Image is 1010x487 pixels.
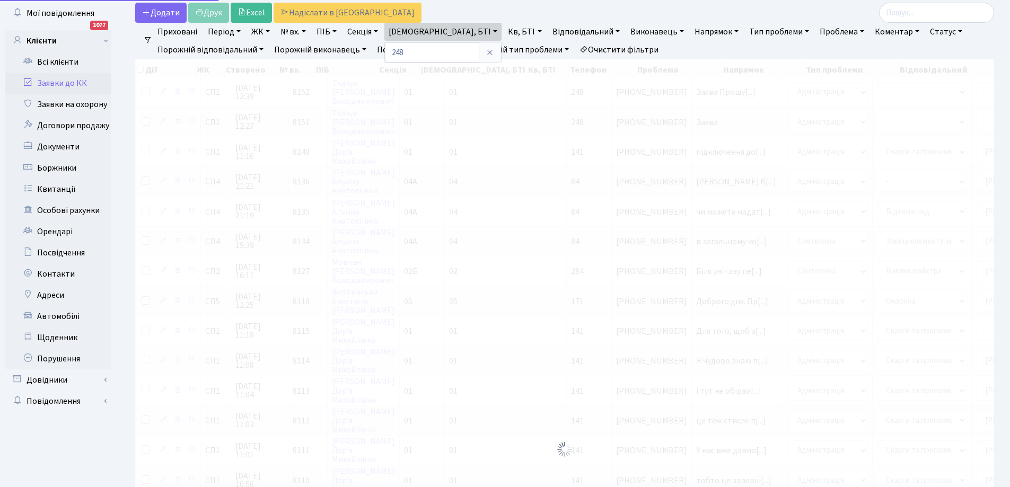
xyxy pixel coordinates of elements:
a: Всі клієнти [5,51,111,73]
a: Порушення [5,348,111,369]
a: Адреси [5,285,111,306]
a: Щоденник [5,327,111,348]
a: Секція [343,23,382,41]
span: Мої повідомлення [27,7,94,19]
a: Приховані [153,23,201,41]
a: Довідники [5,369,111,391]
a: Коментар [871,23,924,41]
a: Клієнти [5,30,111,51]
a: Контакти [5,263,111,285]
a: ЖК [247,23,274,41]
a: Мої повідомлення1077 [5,3,111,24]
a: Заявки на охорону [5,94,111,115]
a: Порожній напрямок [373,41,463,59]
a: Договори продажу [5,115,111,136]
span: Додати [142,7,180,19]
a: Відповідальний [548,23,624,41]
a: Очистити фільтри [575,41,663,59]
a: Період [204,23,245,41]
a: Порожній тип проблеми [466,41,573,59]
img: Обробка... [556,441,573,458]
a: Повідомлення [5,391,111,412]
a: Виконавець [626,23,688,41]
a: Напрямок [690,23,743,41]
a: Автомобілі [5,306,111,327]
a: Особові рахунки [5,200,111,221]
a: Тип проблеми [745,23,813,41]
a: Посвідчення [5,242,111,263]
a: Орендарі [5,221,111,242]
input: Пошук... [879,3,994,23]
a: Порожній виконавець [270,41,371,59]
a: Excel [231,3,272,23]
a: Додати [135,3,187,23]
a: Кв, БТІ [504,23,546,41]
a: Порожній відповідальний [153,41,268,59]
a: № вх. [276,23,310,41]
div: 1077 [90,21,108,30]
a: Проблема [815,23,868,41]
a: Документи [5,136,111,157]
a: Боржники [5,157,111,179]
a: Заявки до КК [5,73,111,94]
a: Квитанції [5,179,111,200]
a: ПІБ [312,23,341,41]
a: [DEMOGRAPHIC_DATA], БТІ [384,23,502,41]
a: Статус [926,23,967,41]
